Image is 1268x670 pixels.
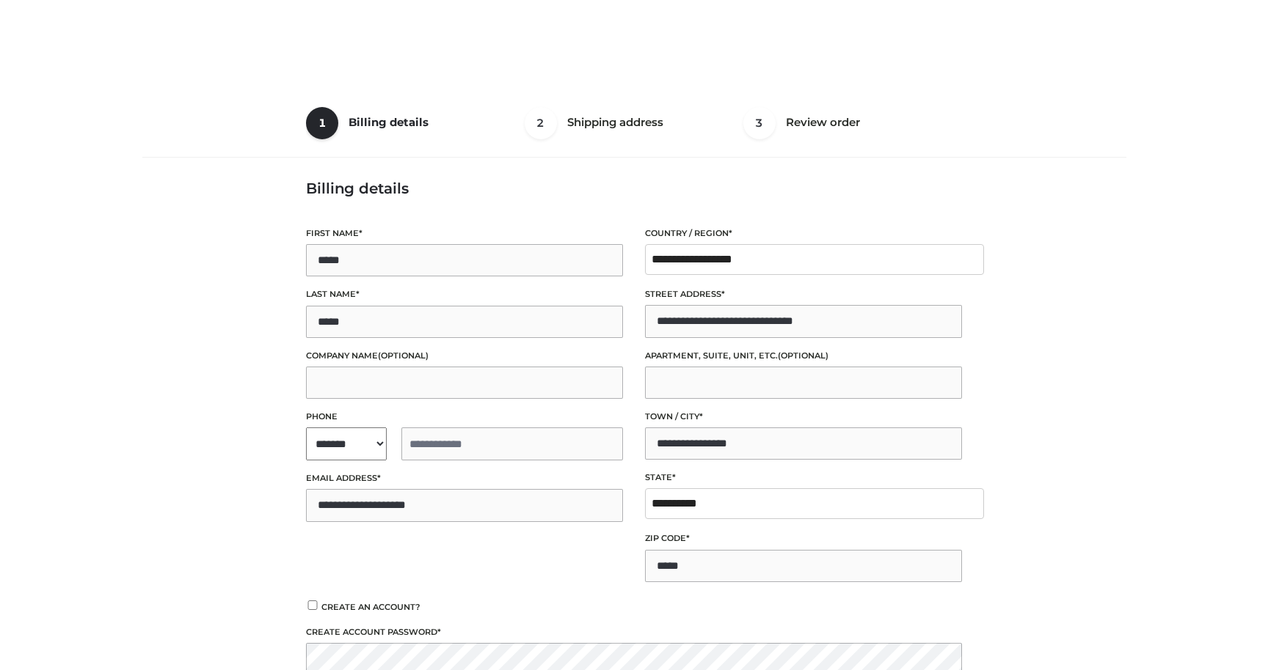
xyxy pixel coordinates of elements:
[306,600,319,610] input: Create an account?
[778,350,828,361] span: (optional)
[525,107,557,139] span: 2
[567,115,663,129] span: Shipping address
[645,531,962,545] label: ZIP Code
[645,287,962,301] label: Street address
[306,287,623,301] label: Last name
[306,227,623,240] label: First name
[306,471,623,485] label: Email address
[645,410,962,424] label: Town / City
[306,625,962,639] label: Create account password
[378,350,429,361] span: (optional)
[306,180,962,197] h3: Billing details
[321,602,420,612] span: Create an account?
[306,410,623,424] label: Phone
[645,227,962,240] label: Country / Region
[306,107,338,139] span: 1
[645,349,962,363] label: Apartment, suite, unit, etc.
[786,115,860,129] span: Review order
[306,349,623,363] label: Company name
[743,107,776,139] span: 3
[645,471,962,485] label: State
[349,115,429,129] span: Billing details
